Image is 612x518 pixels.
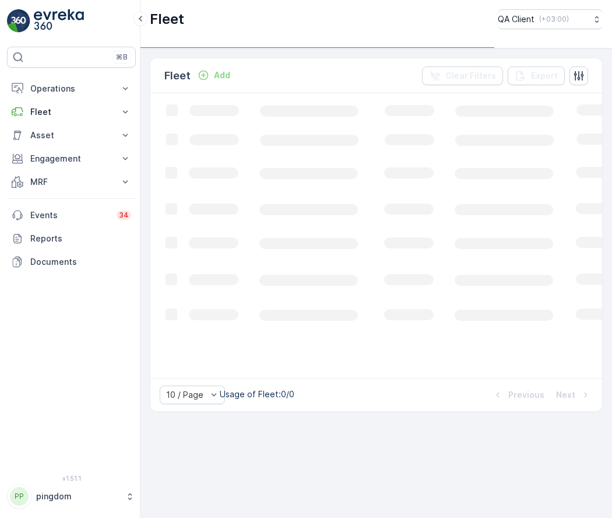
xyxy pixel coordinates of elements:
[150,10,184,29] p: Fleet
[445,70,496,82] p: Clear Filters
[30,256,131,268] p: Documents
[10,487,29,506] div: PP
[508,389,544,401] p: Previous
[34,9,84,33] img: logo_light-DOdMpM7g.png
[555,388,593,402] button: Next
[30,233,131,244] p: Reports
[116,52,128,62] p: ⌘B
[119,211,129,220] p: 34
[36,491,119,502] p: pingdom
[30,153,112,164] p: Engagement
[7,147,136,170] button: Engagement
[7,77,136,100] button: Operations
[498,9,603,29] button: QA Client(+03:00)
[7,124,136,147] button: Asset
[7,227,136,250] a: Reports
[193,68,235,82] button: Add
[214,69,230,81] p: Add
[7,250,136,274] a: Documents
[30,129,112,141] p: Asset
[220,388,294,400] p: Usage of Fleet : 0/0
[7,170,136,194] button: MRF
[498,13,534,25] p: QA Client
[491,388,546,402] button: Previous
[556,389,575,401] p: Next
[164,68,191,84] p: Fleet
[7,9,30,33] img: logo
[422,66,503,85] button: Clear Filters
[7,475,136,482] span: v 1.51.1
[30,83,112,94] p: Operations
[7,484,136,509] button: PPpingdom
[539,15,569,24] p: ( +03:00 )
[508,66,565,85] button: Export
[30,176,112,188] p: MRF
[30,106,112,118] p: Fleet
[531,70,558,82] p: Export
[7,100,136,124] button: Fleet
[7,204,136,227] a: Events34
[30,209,110,221] p: Events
